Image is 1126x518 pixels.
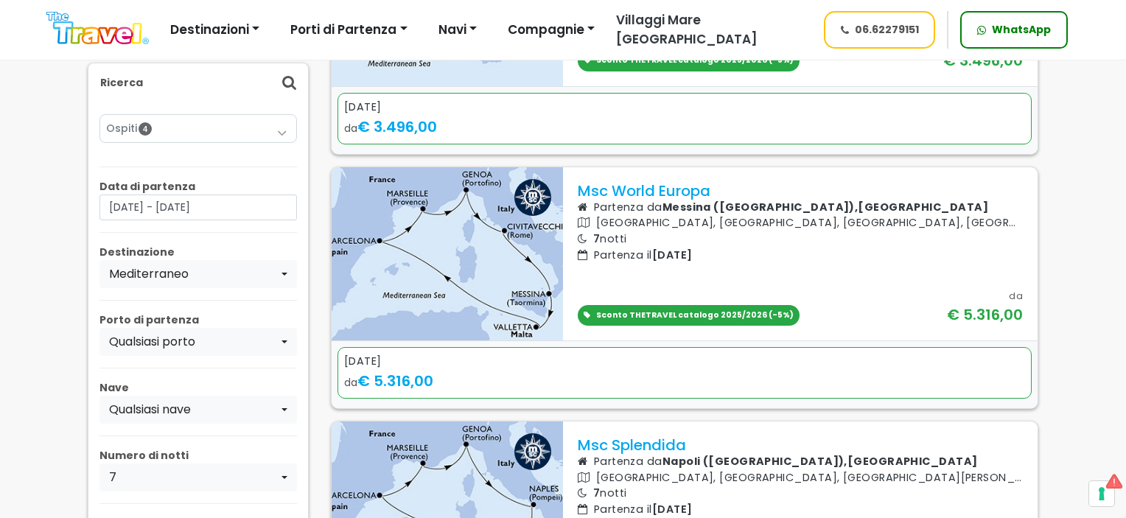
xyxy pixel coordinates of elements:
p: Msc Splendida [578,436,1023,454]
a: Msc World Europa Partenza daMessina ([GEOGRAPHIC_DATA]),[GEOGRAPHIC_DATA] [GEOGRAPHIC_DATA], [GEO... [578,182,1023,326]
div: Qualsiasi nave [109,401,279,419]
div: da [344,370,1025,392]
button: Qualsiasi porto [99,328,297,356]
div: da [1009,289,1023,304]
span: 7 [593,486,600,500]
div: Qualsiasi porto [109,333,279,351]
div: [DATE] [344,354,1025,370]
p: [GEOGRAPHIC_DATA], [GEOGRAPHIC_DATA], [GEOGRAPHIC_DATA][PERSON_NAME], [GEOGRAPHIC_DATA], [GEOGRAP... [578,470,1023,486]
p: Nave [99,380,297,396]
span: [DATE] [652,502,693,517]
span: Villaggi Mare [GEOGRAPHIC_DATA] [616,11,758,48]
span: € 3.496,00 [357,116,437,137]
a: [DATE] da€ 5.316,00 [338,347,1032,399]
p: Msc World Europa [578,182,1023,200]
div: da [344,116,1025,138]
p: Partenza da [578,454,1023,470]
span: Sconto THETRAVEL catalogo 2025/2026 (-5%) [596,309,794,321]
p: Ricerca [100,75,143,91]
p: Destinazione [99,245,297,260]
a: Ospiti4 [106,121,290,136]
img: UW19.jpg [332,167,563,341]
b: Napoli ([GEOGRAPHIC_DATA]),[GEOGRAPHIC_DATA] [662,454,978,469]
a: [DATE] da€ 3.496,00 [338,93,1032,144]
span: € 5.316,00 [357,371,433,391]
button: Destinazioni [161,15,269,45]
img: msc logo [514,179,551,216]
div: Ricerca [88,63,308,102]
img: msc logo [514,433,551,470]
p: Partenza il [578,502,1023,518]
div: [DATE] [344,99,1025,116]
button: Navi [429,15,486,45]
b: Messina ([GEOGRAPHIC_DATA]),[GEOGRAPHIC_DATA] [662,200,988,214]
div: Mediterraneo [109,265,279,283]
button: Compagnie [498,15,604,45]
button: Qualsiasi nave [99,396,297,424]
div: € 5.316,00 [947,304,1023,326]
p: Partenza da [578,200,1023,216]
span: 4 [139,122,152,136]
span: WhatsApp [992,22,1051,38]
button: Mediterraneo [99,260,297,288]
p: Numero di notti [99,448,297,463]
span: 7 [593,231,600,246]
span: [DATE] [652,248,693,262]
img: Logo The Travel [46,12,149,45]
p: Data di partenza [99,179,297,195]
p: Partenza il [578,248,1023,264]
a: Villaggi Mare [GEOGRAPHIC_DATA] [604,11,810,49]
a: WhatsApp [960,11,1068,49]
span: 06.62279151 [855,22,919,38]
div: € 3.496,00 [943,49,1023,71]
div: 7 [109,469,279,486]
p: [GEOGRAPHIC_DATA], [GEOGRAPHIC_DATA], [GEOGRAPHIC_DATA], [GEOGRAPHIC_DATA], [GEOGRAPHIC_DATA], [G... [578,215,1023,231]
p: Porto di partenza [99,312,297,328]
p: notti [578,486,1023,502]
button: Porti di Partenza [281,15,416,45]
p: notti [578,231,1023,248]
button: 7 [99,463,297,491]
a: 06.62279151 [824,11,936,49]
